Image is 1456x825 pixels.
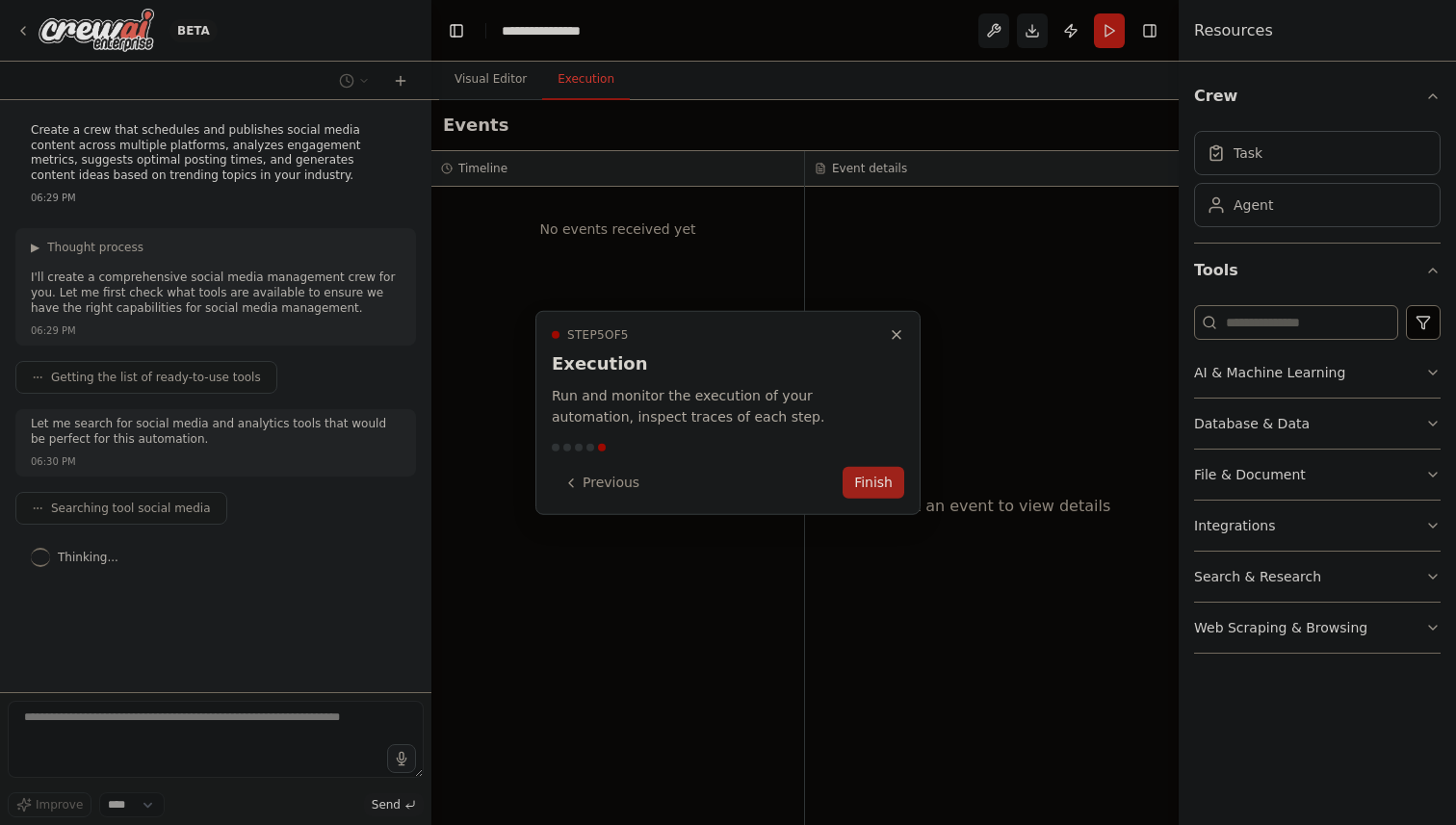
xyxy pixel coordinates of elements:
[552,467,651,499] button: Previous
[552,384,881,428] p: Run and monitor the execution of your automation, inspect traces of each step.
[885,322,908,346] button: Close walkthrough
[552,349,881,376] h3: Execution
[443,17,470,44] button: Hide left sidebar
[843,467,904,499] button: Finish
[567,326,629,342] span: Step 5 of 5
